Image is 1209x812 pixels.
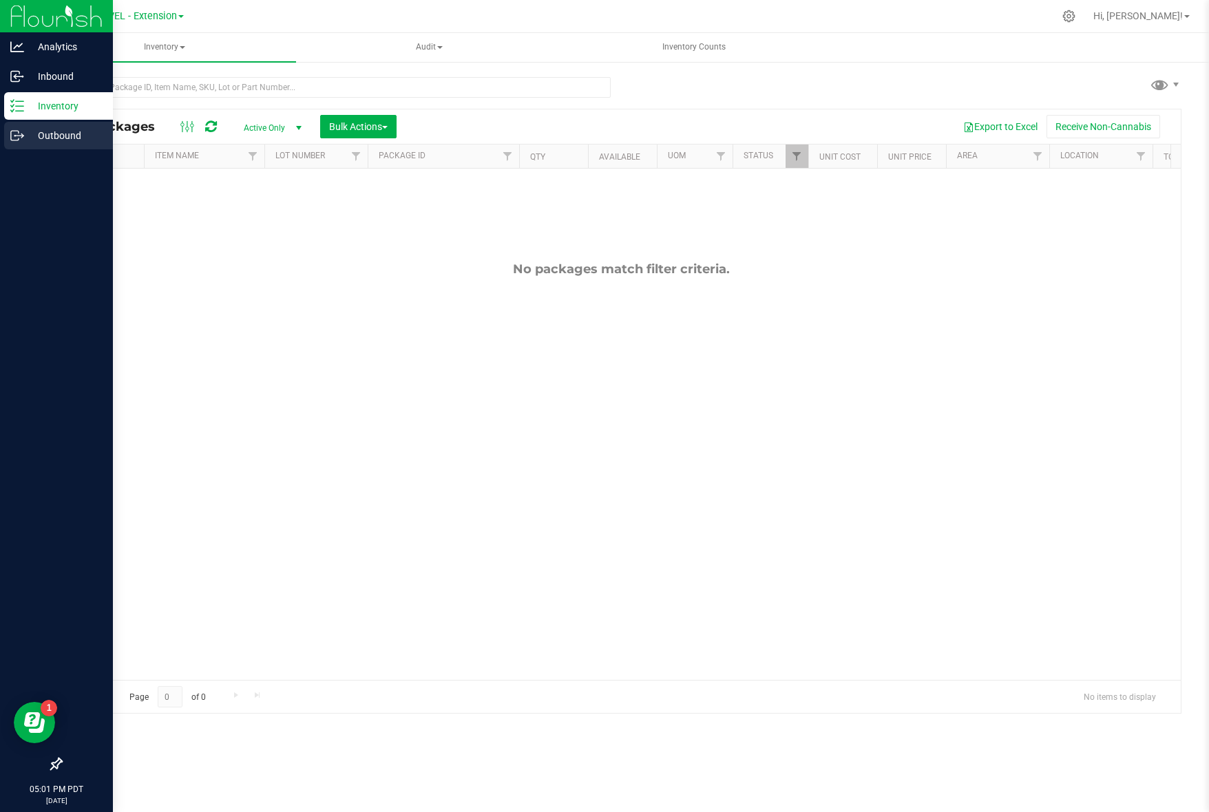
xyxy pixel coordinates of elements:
[710,145,733,168] a: Filter
[242,145,264,168] a: Filter
[24,39,107,55] p: Analytics
[496,145,519,168] a: Filter
[97,10,177,22] span: LEVEL - Extension
[72,119,169,134] span: All Packages
[61,77,611,98] input: Search Package ID, Item Name, SKU, Lot or Part Number...
[345,145,368,168] a: Filter
[668,151,686,160] a: UOM
[24,127,107,144] p: Outbound
[6,795,107,806] p: [DATE]
[10,70,24,83] inline-svg: Inbound
[6,783,107,795] p: 05:01 PM PDT
[320,115,397,138] button: Bulk Actions
[1060,10,1077,23] div: Manage settings
[954,115,1047,138] button: Export to Excel
[644,41,744,53] span: Inventory Counts
[1060,151,1099,160] a: Location
[379,151,425,160] a: Package ID
[118,686,217,707] span: Page of 0
[530,152,545,162] a: Qty
[14,702,55,743] iframe: Resource center
[329,121,388,132] span: Bulk Actions
[744,151,773,160] a: Status
[599,152,640,162] a: Available
[41,700,57,716] iframe: Resource center unread badge
[957,151,978,160] a: Area
[888,152,932,162] a: Unit Price
[33,33,296,62] a: Inventory
[1130,145,1153,168] a: Filter
[61,261,1181,277] div: No packages match filter criteria.
[275,151,325,160] a: Lot Number
[297,33,560,62] a: Audit
[1073,686,1167,707] span: No items to display
[1027,145,1049,168] a: Filter
[24,68,107,85] p: Inbound
[24,98,107,114] p: Inventory
[10,40,24,54] inline-svg: Analytics
[819,152,861,162] a: Unit Cost
[298,34,560,61] span: Audit
[1047,115,1160,138] button: Receive Non-Cannabis
[10,99,24,113] inline-svg: Inventory
[1093,10,1183,21] span: Hi, [PERSON_NAME]!
[786,145,808,168] a: Filter
[10,129,24,142] inline-svg: Outbound
[155,151,199,160] a: Item Name
[563,33,826,62] a: Inventory Counts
